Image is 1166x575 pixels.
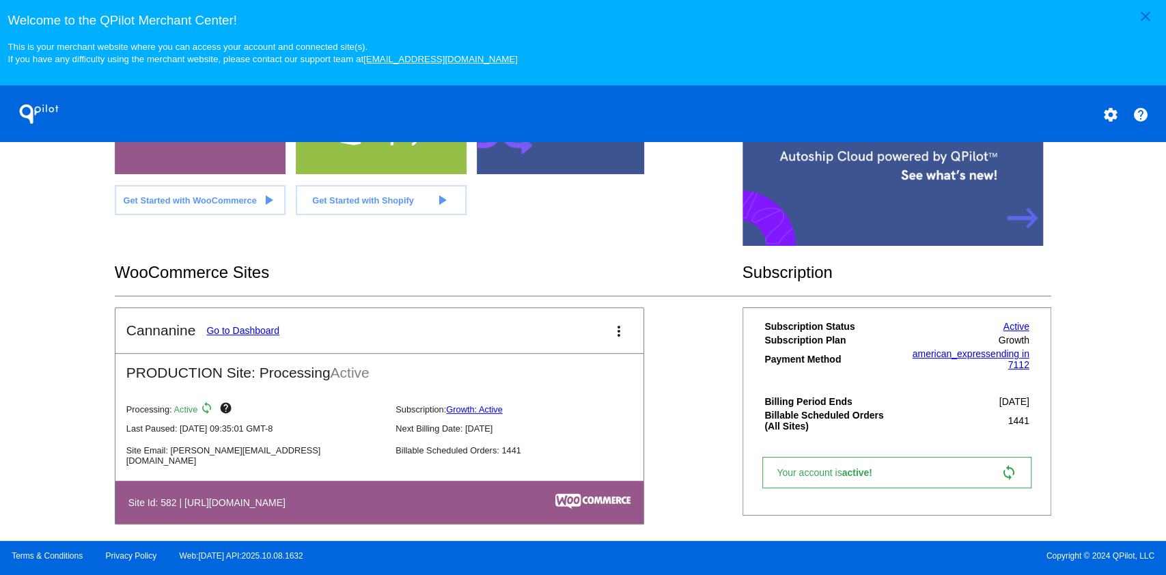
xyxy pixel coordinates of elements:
p: Site Email: [PERSON_NAME][EMAIL_ADDRESS][DOMAIN_NAME] [126,445,385,466]
span: [DATE] [999,396,1029,407]
mat-icon: play_arrow [433,192,449,208]
span: Get Started with Shopify [312,195,414,206]
mat-icon: play_arrow [260,192,277,208]
span: Growth [999,335,1029,346]
h2: Subscription [742,263,1052,282]
p: Last Paused: [DATE] 09:35:01 GMT-8 [126,423,385,434]
th: Billable Scheduled Orders (All Sites) [764,409,897,432]
a: [EMAIL_ADDRESS][DOMAIN_NAME] [363,54,518,64]
mat-icon: more_vert [611,323,627,339]
span: Get Started with WooCommerce [123,195,256,206]
img: c53aa0e5-ae75-48aa-9bee-956650975ee5 [555,494,630,509]
a: Your account isactive! sync [762,457,1031,488]
th: Payment Method [764,348,897,371]
a: Active [1003,321,1029,332]
mat-icon: help [219,402,235,418]
mat-icon: settings [1102,107,1118,123]
mat-icon: help [1133,107,1149,123]
a: Get Started with Shopify [296,185,467,215]
a: Web:[DATE] API:2025.10.08.1632 [180,551,303,561]
a: Go to Dashboard [206,325,279,336]
h1: QPilot [12,100,66,128]
small: This is your merchant website where you can access your account and connected site(s). If you hav... [8,42,517,64]
p: Billable Scheduled Orders: 1441 [395,445,654,455]
a: Get Started with WooCommerce [115,185,286,215]
span: active! [842,467,878,478]
p: Subscription: [395,404,654,415]
h2: PRODUCTION Site: Processing [115,354,643,381]
h2: WooCommerce Sites [115,263,742,282]
span: 1441 [1008,415,1029,426]
mat-icon: sync [200,402,217,418]
th: Subscription Status [764,320,897,333]
h2: Cannanine [126,322,196,339]
h4: Site Id: 582 | [URL][DOMAIN_NAME] [128,497,292,508]
span: american_express [912,348,990,359]
span: Copyright © 2024 QPilot, LLC [595,551,1154,561]
a: Growth: Active [446,404,503,415]
mat-icon: sync [1001,464,1017,481]
mat-icon: close [1137,8,1154,25]
p: Processing: [126,402,385,418]
p: Next Billing Date: [DATE] [395,423,654,434]
th: Billing Period Ends [764,395,897,408]
a: american_expressending in 7112 [912,348,1029,370]
span: Your account is [777,467,886,478]
span: Active [174,404,198,415]
a: Terms & Conditions [12,551,83,561]
span: Active [331,365,370,380]
a: Privacy Policy [106,551,157,561]
th: Subscription Plan [764,334,897,346]
h3: Welcome to the QPilot Merchant Center! [8,13,1158,28]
